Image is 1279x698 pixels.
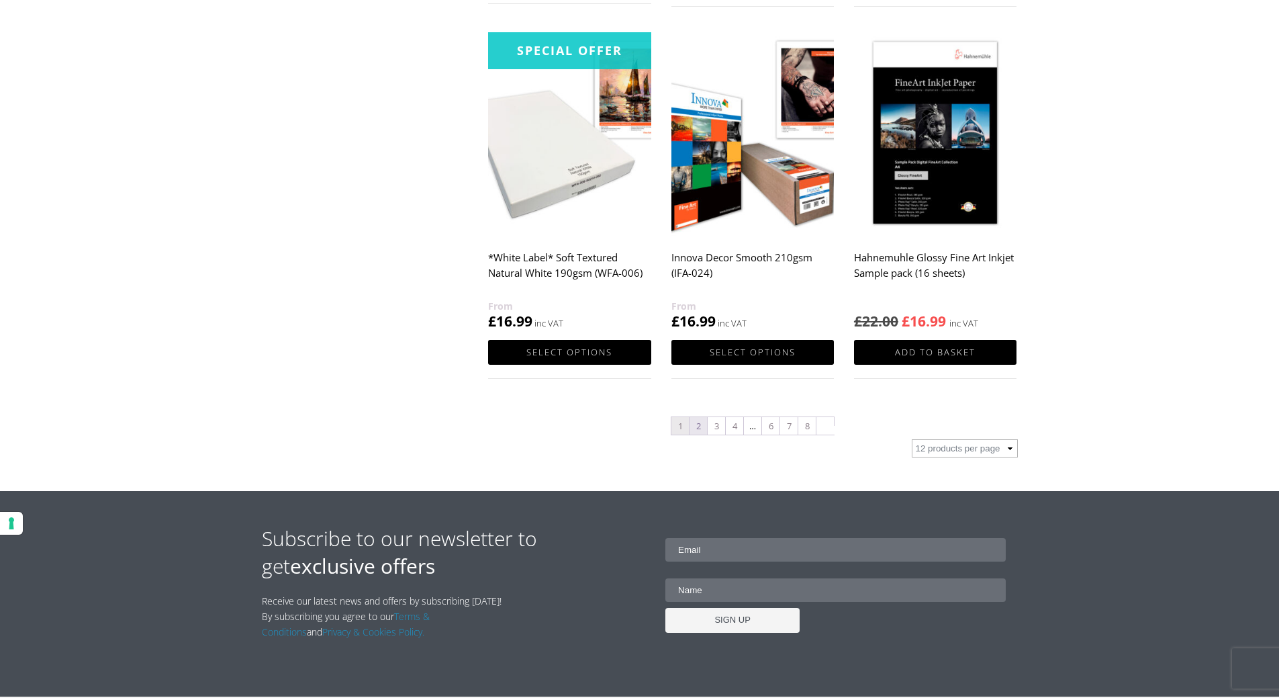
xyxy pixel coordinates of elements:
[488,312,496,331] span: £
[665,608,800,633] input: SIGN UP
[708,417,725,435] a: Page 3
[488,245,651,298] h2: *White Label* Soft Textured Natural White 190gsm (WFA-006)
[854,32,1016,236] img: Hahnemuhle Glossy Fine Art Inkjet Sample pack (16 sheets)
[671,312,716,331] bdi: 16.99
[671,32,834,236] img: Innova Decor Smooth 210gsm (IFA-024)
[488,32,651,236] img: *White Label* Soft Textured Natural White 190gsm (WFA-006)
[902,312,946,331] bdi: 16.99
[671,312,679,331] span: £
[262,593,509,640] p: Receive our latest news and offers by subscribing [DATE]! By subscribing you agree to our and
[671,417,689,435] span: Page 1
[854,312,898,331] bdi: 22.00
[671,32,834,331] a: Innova Decor Smooth 210gsm (IFA-024) £16.99
[488,340,651,365] a: Select options for “*White Label* Soft Textured Natural White 190gsm (WFA-006)”
[665,538,1006,562] input: Email
[762,417,779,435] a: Page 6
[665,578,1006,602] input: Name
[488,32,651,331] a: Special Offer*White Label* Soft Textured Natural White 190gsm (WFA-006) £16.99
[671,245,834,298] h2: Innova Decor Smooth 210gsm (IFA-024)
[488,416,1017,439] nav: Product Pagination
[780,417,798,435] a: Page 7
[854,32,1016,331] a: Hahnemuhle Glossy Fine Art Inkjet Sample pack (16 sheets) inc VAT
[854,312,862,331] span: £
[726,417,743,435] a: Page 4
[262,525,640,580] h2: Subscribe to our newsletter to get
[854,245,1016,298] h2: Hahnemuhle Glossy Fine Art Inkjet Sample pack (16 sheets)
[671,340,834,365] a: Select options for “Innova Decor Smooth 210gsm (IFA-024)”
[690,417,707,435] a: Page 2
[488,312,532,331] bdi: 16.99
[949,316,978,331] strong: inc VAT
[744,417,761,435] span: …
[902,312,910,331] span: £
[854,340,1016,365] a: Add to basket: “Hahnemuhle Glossy Fine Art Inkjet Sample pack (16 sheets)”
[322,625,424,638] a: Privacy & Cookies Policy.
[488,32,651,69] div: Special Offer
[290,552,435,580] strong: exclusive offers
[798,417,816,435] a: Page 8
